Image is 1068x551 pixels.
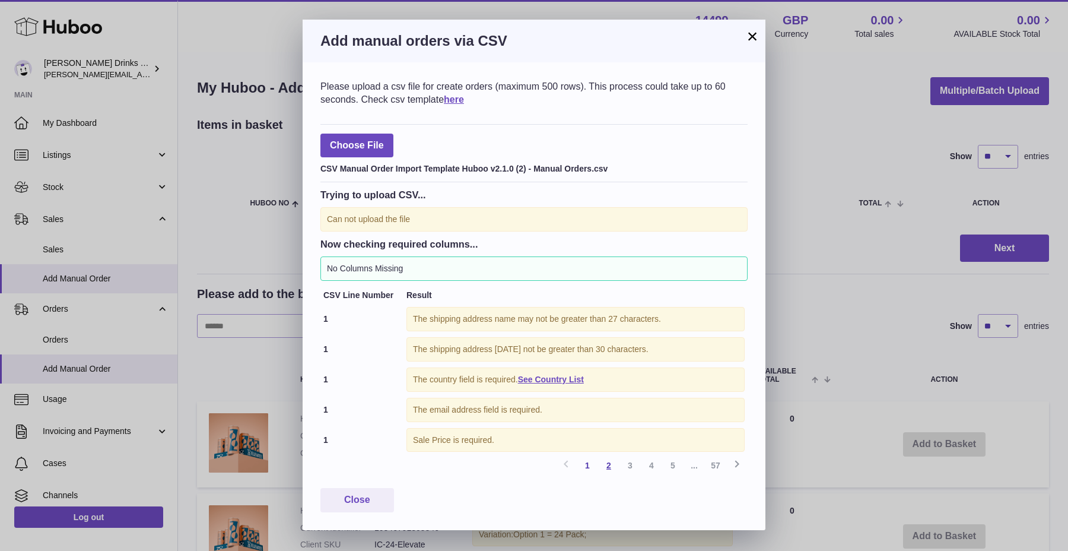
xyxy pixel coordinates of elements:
span: Choose File [320,134,393,158]
div: The shipping address name may not be greater than 27 characters. [406,307,745,331]
div: Sale Price is required. [406,428,745,452]
th: Result [403,287,748,304]
div: CSV Manual Order Import Template Huboo v2.1.0 (2) - Manual Orders.csv [320,160,748,175]
strong: 1 [323,344,328,354]
strong: 1 [323,405,328,414]
h3: Now checking required columns... [320,237,748,251]
div: No Columns Missing [320,256,748,281]
a: 1 [577,455,598,476]
a: 5 [662,455,684,476]
span: Close [344,495,370,505]
div: The email address field is required. [406,398,745,422]
strong: 1 [323,375,328,384]
button: Close [320,488,394,512]
strong: 1 [323,435,328,445]
div: Please upload a csv file for create orders (maximum 500 rows). This process could take up to 60 s... [320,80,748,106]
a: 4 [641,455,662,476]
button: × [745,29,759,43]
span: ... [684,455,705,476]
h3: Trying to upload CSV... [320,188,748,201]
h3: Add manual orders via CSV [320,31,748,50]
a: 2 [598,455,619,476]
a: 57 [705,455,726,476]
div: The country field is required. [406,368,745,392]
th: CSV Line Number [320,287,403,304]
a: See Country List [518,375,584,384]
div: Can not upload the file [320,207,748,232]
strong: 1 [323,314,328,324]
div: The shipping address [DATE] not be greater than 30 characters. [406,337,745,362]
a: 3 [619,455,641,476]
a: here [444,94,464,104]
